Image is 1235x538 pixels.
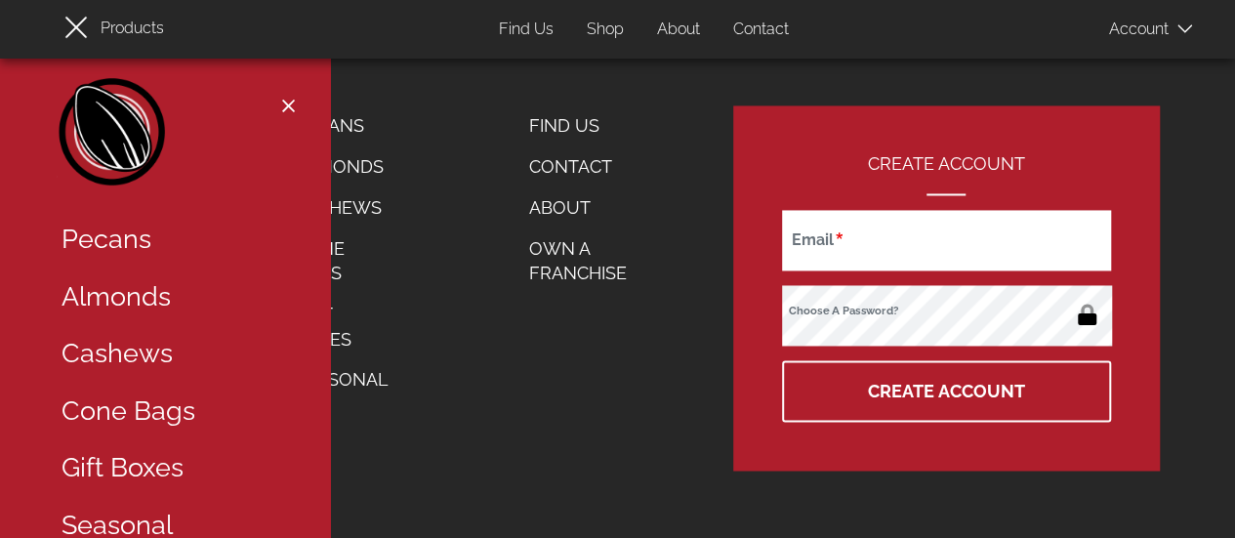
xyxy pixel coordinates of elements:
[782,360,1110,422] button: Create Account
[484,11,568,49] a: Find Us
[572,11,638,49] a: Shop
[280,105,403,146] a: Pecans
[719,11,803,49] a: Contact
[642,11,715,49] a: About
[280,294,403,359] a: Gift Boxes
[280,359,403,400] a: Seasonal
[515,228,672,294] a: Own a Franchise
[101,15,164,43] span: Products
[280,228,403,294] a: Cone Bags
[782,154,1110,195] h2: Create Account
[782,210,1110,270] input: Email
[515,105,672,146] a: Find Us
[280,146,403,187] a: Almonds
[280,187,403,228] a: Cashews
[515,187,672,228] a: About
[515,146,672,187] a: Contact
